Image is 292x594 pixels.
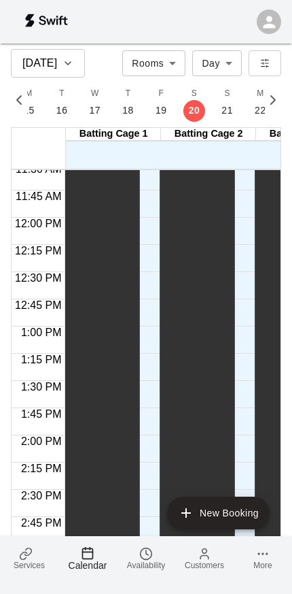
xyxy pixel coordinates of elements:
span: 1:00 PM [18,327,65,338]
span: More [253,561,272,570]
span: W [91,87,99,101]
p: 17 [90,103,101,118]
span: Calendar [69,560,107,571]
span: 12:15 PM [12,245,65,257]
span: Customers [185,561,224,570]
div: Rooms [122,50,185,76]
a: Customers [175,536,234,580]
span: 2:15 PM [18,463,65,474]
span: 11:45 AM [12,191,65,202]
span: M [257,87,263,101]
span: 2:30 PM [18,490,65,501]
span: 11:30 AM [12,163,65,175]
span: 12:00 PM [12,218,65,229]
button: M22 [244,83,277,122]
p: 16 [56,103,68,118]
span: S [224,87,230,101]
button: S21 [211,83,244,122]
span: S [191,87,197,101]
span: 12:30 PM [12,272,65,284]
span: M [25,87,32,101]
button: [DATE] [11,49,85,78]
p: 20 [189,103,200,118]
button: F19 [145,83,178,122]
a: More [234,536,292,580]
button: W17 [79,83,112,122]
p: 15 [23,103,35,118]
span: T [126,87,131,101]
span: 1:45 PM [18,408,65,420]
span: 2:00 PM [18,435,65,447]
p: 21 [221,103,233,118]
button: T18 [111,83,145,122]
span: Services [14,561,45,570]
h6: [DATE] [22,54,57,73]
button: add [167,497,270,529]
a: Calendar [58,536,117,580]
span: 2:45 PM [18,517,65,529]
button: S20 [178,83,211,122]
button: T16 [45,83,79,122]
span: Availability [127,561,165,570]
p: 18 [122,103,134,118]
div: Batting Cage 1 [66,128,161,141]
div: Batting Cage 2 [161,128,256,141]
a: Availability [117,536,175,580]
span: 12:45 PM [12,299,65,311]
p: 22 [255,103,266,118]
span: 1:15 PM [18,354,65,365]
span: 1:30 PM [18,381,65,393]
p: 19 [156,103,167,118]
div: Day [192,50,242,76]
span: T [59,87,65,101]
span: F [158,87,164,101]
button: M15 [12,83,45,122]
